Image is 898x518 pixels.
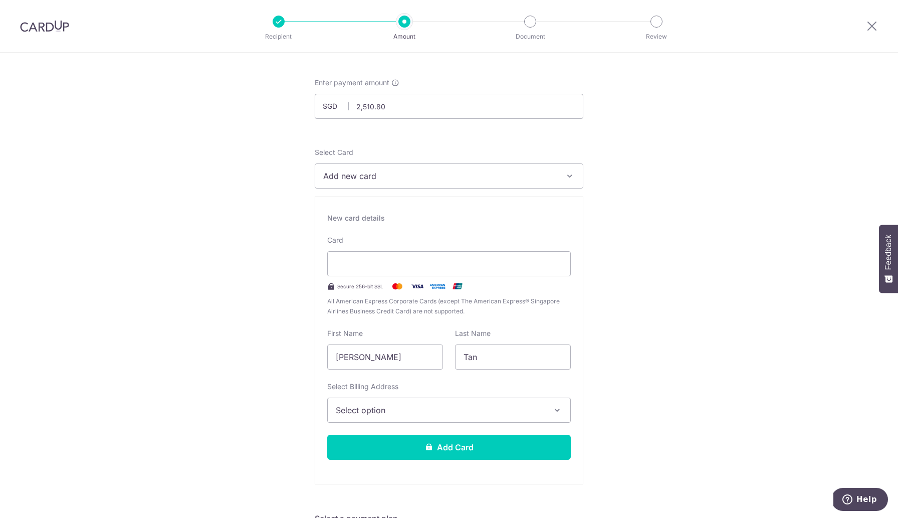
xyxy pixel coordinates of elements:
input: Cardholder Last Name [455,344,571,370]
p: Recipient [242,32,316,42]
button: Select option [327,398,571,423]
p: Review [619,32,694,42]
img: .alt.amex [427,280,447,292]
button: Add Card [327,435,571,460]
img: .alt.unionpay [447,280,468,292]
label: Card [327,235,343,245]
input: 0.00 [315,94,583,119]
img: CardUp [20,20,69,32]
span: Enter payment amount [315,78,389,88]
span: Add new card [323,170,557,182]
img: Visa [407,280,427,292]
label: Select Billing Address [327,382,398,392]
span: All American Express Corporate Cards (except The American Express® Singapore Airlines Business Cr... [327,296,571,316]
div: New card details [327,213,571,223]
img: Mastercard [387,280,407,292]
span: translation missing: en.payables.payment_networks.credit_card.summary.labels.select_card [315,148,353,156]
span: SGD [323,101,349,111]
button: Add new card [315,163,583,189]
p: Document [493,32,567,42]
span: Secure 256-bit SSL [337,282,383,290]
span: Feedback [884,235,893,270]
label: First Name [327,328,363,338]
label: Last Name [455,328,491,338]
iframe: Secure card payment input frame [336,258,562,270]
input: Cardholder First Name [327,344,443,370]
iframe: Opens a widget where you can find more information [833,488,888,513]
span: Select option [336,404,544,416]
p: Amount [367,32,441,42]
button: Feedback - Show survey [879,225,898,293]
